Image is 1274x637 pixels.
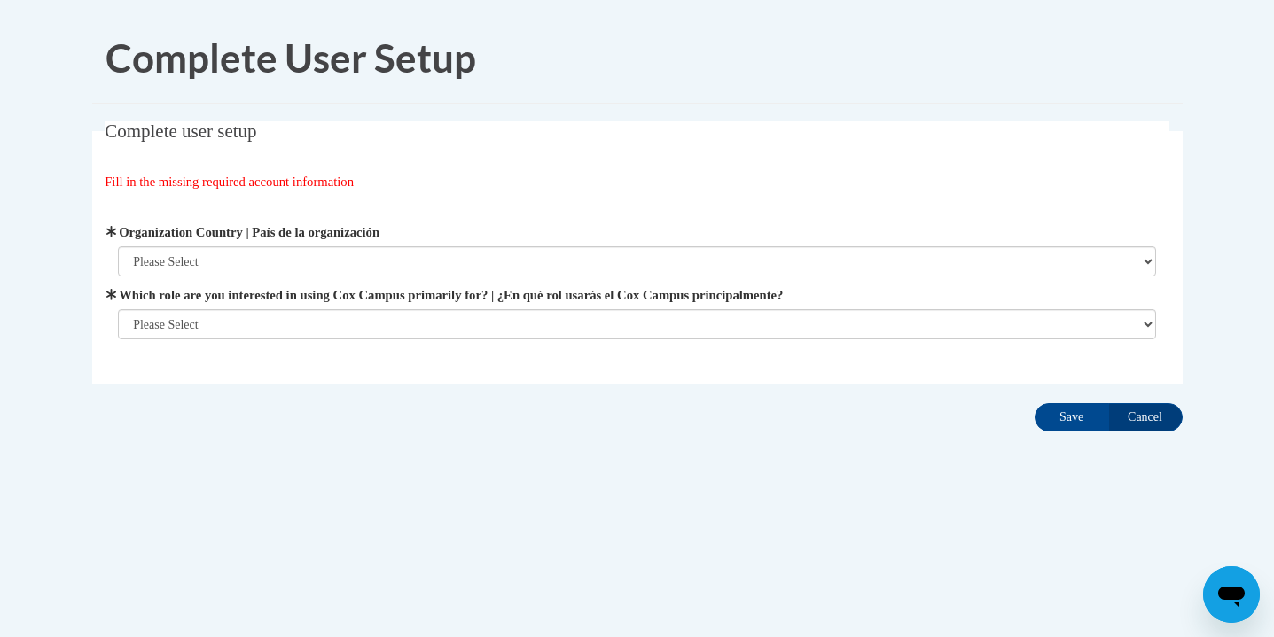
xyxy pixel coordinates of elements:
[105,120,256,142] span: Complete user setup
[118,285,1156,305] label: Which role are you interested in using Cox Campus primarily for? | ¿En qué rol usarás el Cox Camp...
[118,222,1156,242] label: Organization Country | País de la organización
[106,35,476,81] span: Complete User Setup
[1203,566,1260,623] iframe: Button to launch messaging window
[105,175,354,189] span: Fill in the missing required account information
[1035,403,1109,431] input: Save
[1108,403,1183,431] input: Cancel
